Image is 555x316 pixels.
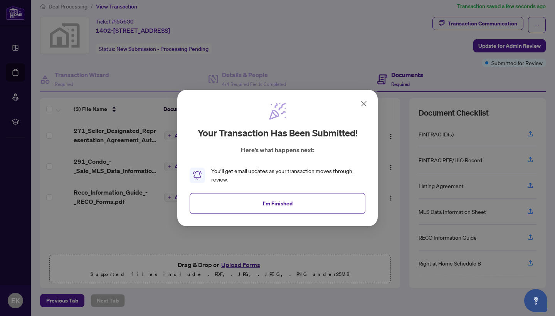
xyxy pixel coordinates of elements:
[524,289,547,312] button: Open asap
[263,197,293,210] span: I'm Finished
[190,193,365,214] button: I'm Finished
[198,127,358,139] h2: Your transaction has been submitted!
[211,167,365,184] div: You’ll get email updates as your transaction moves through review.
[241,145,314,155] p: Here’s what happens next:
